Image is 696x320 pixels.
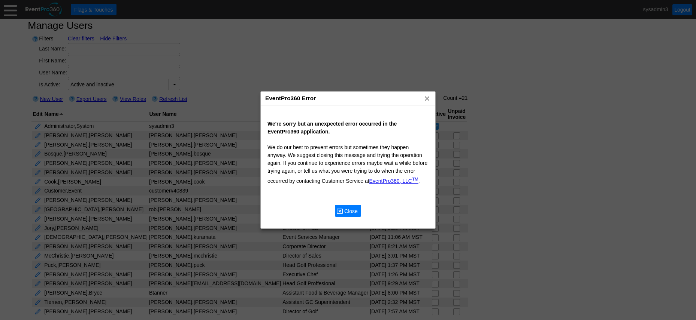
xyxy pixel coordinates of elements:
span: EventPro360 Error [265,95,316,101]
span: Close [337,207,359,215]
span: Close [343,207,359,215]
p: We do our best to prevent errors but sometimes they happen anyway. We suggest closing this messag... [267,144,429,185]
sup: TM [412,176,418,181]
a: EventPro360, LLCTM [369,178,418,184]
h3: We're sorry but an unexpected error occurred in the EventPro360 application. [267,120,429,136]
